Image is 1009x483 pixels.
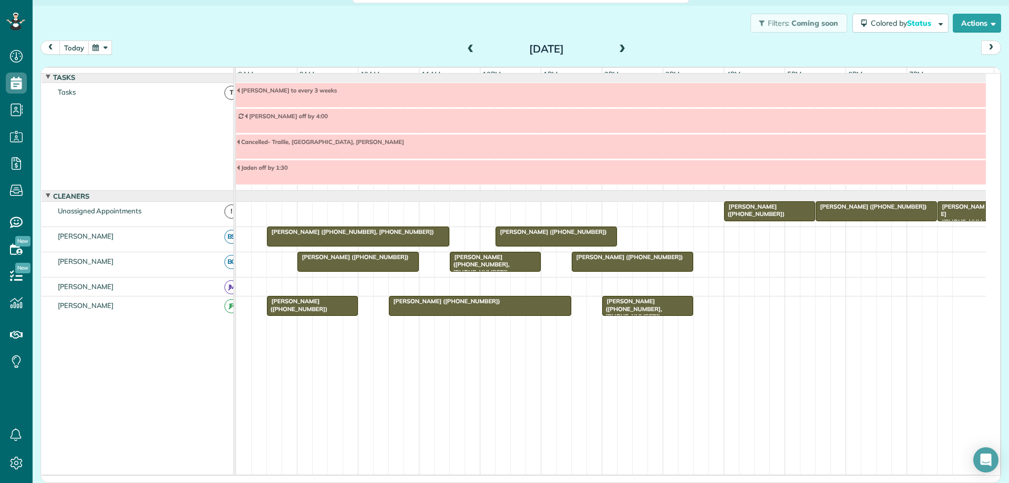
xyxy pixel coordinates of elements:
[791,18,839,28] span: Coming soon
[358,70,382,78] span: 10am
[51,192,91,200] span: Cleaners
[266,297,328,312] span: [PERSON_NAME] ([PHONE_NUMBER])
[768,18,790,28] span: Filters:
[571,253,684,261] span: [PERSON_NAME] ([PHONE_NUMBER])
[480,70,503,78] span: 12pm
[59,40,89,55] button: today
[224,280,239,294] span: JM
[541,70,560,78] span: 1pm
[953,14,1001,33] button: Actions
[663,70,682,78] span: 3pm
[224,230,239,244] span: BS
[236,164,289,171] span: Jaden off by 1:30
[449,253,510,276] span: [PERSON_NAME] ([PHONE_NUMBER], [PHONE_NUMBER])
[15,263,30,273] span: New
[907,70,925,78] span: 7pm
[602,70,621,78] span: 2pm
[56,207,143,215] span: Unassigned Appointments
[981,40,1001,55] button: next
[419,70,443,78] span: 11am
[297,70,317,78] span: 9am
[495,228,608,235] span: [PERSON_NAME] ([PHONE_NUMBER])
[224,204,239,219] span: !
[56,232,116,240] span: [PERSON_NAME]
[236,87,337,94] span: [PERSON_NAME] to every 3 weeks
[56,282,116,291] span: [PERSON_NAME]
[224,255,239,269] span: BC
[973,447,998,472] div: Open Intercom Messenger
[266,228,435,235] span: [PERSON_NAME] ([PHONE_NUMBER], [PHONE_NUMBER])
[785,70,804,78] span: 5pm
[602,297,662,320] span: [PERSON_NAME] ([PHONE_NUMBER], [PHONE_NUMBER])
[236,138,405,146] span: Cancelled- Traille, [GEOGRAPHIC_DATA], [PERSON_NAME]
[56,257,116,265] span: [PERSON_NAME]
[481,43,612,55] h2: [DATE]
[907,18,933,28] span: Status
[388,297,501,305] span: [PERSON_NAME] ([PHONE_NUMBER])
[224,86,239,100] span: T
[846,70,864,78] span: 6pm
[724,70,743,78] span: 4pm
[15,236,30,246] span: New
[224,299,239,313] span: JR
[297,253,409,261] span: [PERSON_NAME] ([PHONE_NUMBER])
[56,88,78,96] span: Tasks
[56,301,116,310] span: [PERSON_NAME]
[815,203,928,210] span: [PERSON_NAME] ([PHONE_NUMBER])
[724,203,785,218] span: [PERSON_NAME] ([PHONE_NUMBER])
[236,70,255,78] span: 8am
[871,18,935,28] span: Colored by
[40,40,60,55] button: prev
[852,14,949,33] button: Colored byStatus
[937,203,985,233] span: [PERSON_NAME] ([PHONE_NUMBER])
[51,73,77,81] span: Tasks
[244,112,328,120] span: [PERSON_NAME] off by 4:00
